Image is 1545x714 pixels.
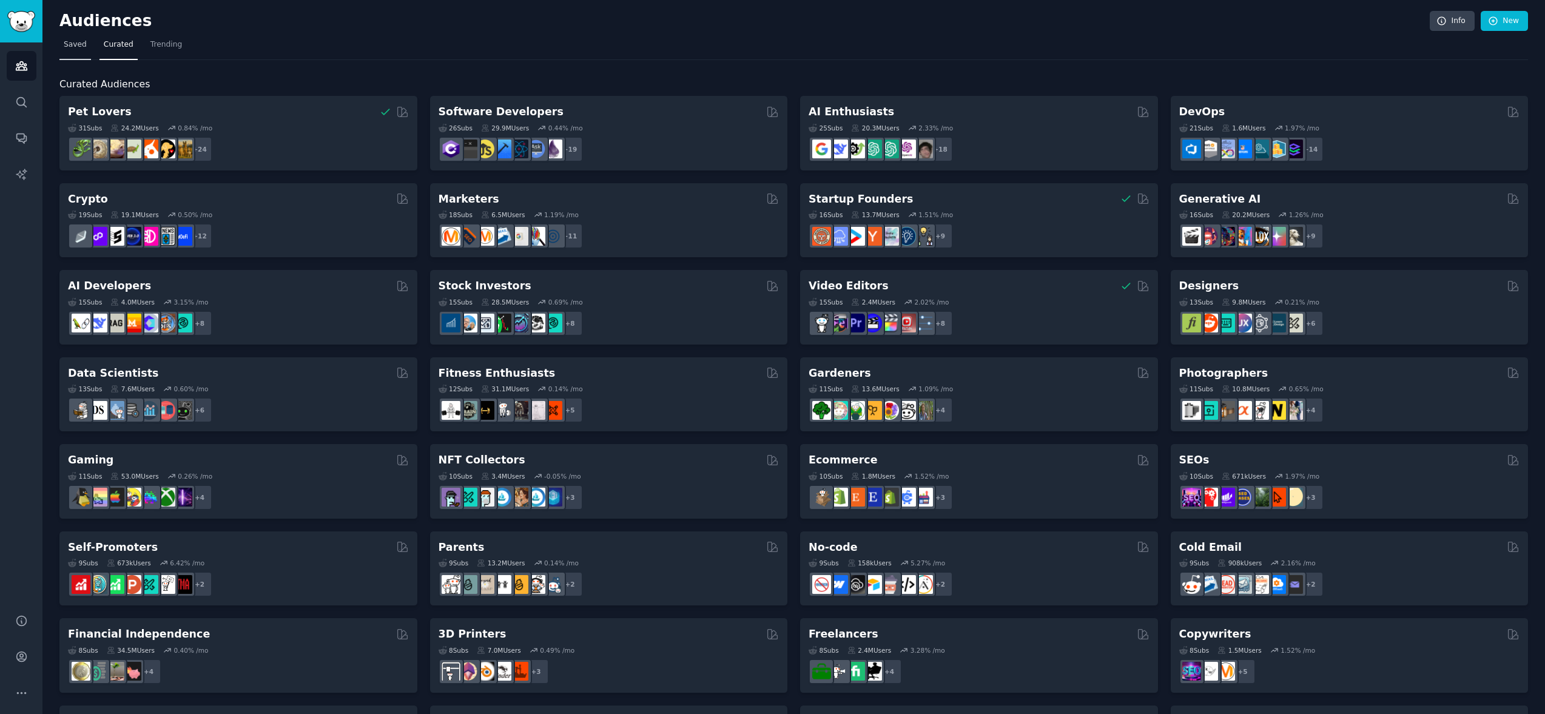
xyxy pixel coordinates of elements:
h2: Marketers [439,192,499,207]
img: MistralAI [123,314,141,332]
img: statistics [106,401,124,420]
h2: Audiences [59,12,1430,31]
div: 31.1M Users [481,385,529,393]
img: 3Dmodeling [459,662,477,681]
img: platformengineering [1250,140,1269,158]
div: 1.51 % /mo [918,210,953,219]
div: + 6 [1298,311,1324,336]
div: 0.50 % /mo [178,210,212,219]
img: reactnative [510,140,528,158]
div: 2.02 % /mo [915,298,949,306]
div: 0.69 % /mo [548,298,583,306]
img: indiehackers [880,227,899,246]
div: 10 Sub s [1179,472,1213,480]
div: 24.2M Users [110,124,158,132]
img: gopro [812,314,831,332]
img: turtle [123,140,141,158]
img: GamerPals [123,488,141,507]
img: GYM [442,401,460,420]
div: + 4 [927,397,953,423]
img: SEO [1182,662,1201,681]
img: XboxGamers [157,488,175,507]
img: defi_ [173,227,192,246]
div: 2.33 % /mo [918,124,953,132]
img: TechSEO [1199,488,1218,507]
img: postproduction [914,314,933,332]
img: MarketingResearch [527,227,545,246]
img: technicalanalysis [544,314,562,332]
img: content_marketing [442,227,460,246]
img: MachineLearning [72,401,90,420]
img: flowers [880,401,899,420]
img: ecommercemarketing [897,488,916,507]
img: LeadGeneration [1216,575,1235,594]
img: ethfinance [72,227,90,246]
div: 25 Sub s [809,124,843,132]
div: 1.09 % /mo [918,385,953,393]
img: ValueInvesting [459,314,477,332]
img: alphaandbetausers [140,575,158,594]
img: weightroom [493,401,511,420]
img: NFTmarket [476,488,494,507]
img: Rag [106,314,124,332]
div: + 3 [927,485,953,510]
div: 10.8M Users [1222,385,1270,393]
img: AWS_Certified_Experts [1199,140,1218,158]
div: 0.44 % /mo [548,124,583,132]
div: + 3 [1298,485,1324,510]
img: dividends [442,314,460,332]
img: personaltraining [544,401,562,420]
img: EmailOutreach [1284,575,1303,594]
img: 0xPolygon [89,227,107,246]
img: Forex [476,314,494,332]
img: Docker_DevOps [1216,140,1235,158]
img: GardeningUK [863,401,882,420]
img: Emailmarketing [1199,575,1218,594]
div: 20.3M Users [851,124,899,132]
img: UXDesign [1233,314,1252,332]
div: 1.52 % /mo [915,472,949,480]
img: AskMarketing [476,227,494,246]
img: NoCodeSaaS [846,575,865,594]
img: Airtable [863,575,882,594]
img: betatests [157,575,175,594]
div: 3.15 % /mo [174,298,209,306]
div: 18 Sub s [439,210,473,219]
div: + 9 [1298,223,1324,249]
img: webflow [829,575,848,594]
img: UrbanGardening [897,401,916,420]
h2: Ecommerce [809,453,878,468]
img: Parents [544,575,562,594]
img: content_marketing [1216,662,1235,681]
img: ethstaker [106,227,124,246]
img: SingleParents [459,575,477,594]
img: FluxAI [1250,227,1269,246]
h2: DevOps [1179,104,1225,120]
img: iOSProgramming [493,140,511,158]
img: Fire [106,662,124,681]
img: CozyGamers [89,488,107,507]
img: cockatiel [140,140,158,158]
img: succulents [829,401,848,420]
img: fitness30plus [510,401,528,420]
img: growmybusiness [914,227,933,246]
img: OpenSourceAI [140,314,158,332]
div: 1.6M Users [1222,124,1266,132]
div: + 3 [557,485,583,510]
img: gamers [140,488,158,507]
div: 1.26 % /mo [1289,210,1324,219]
div: 0.21 % /mo [1285,298,1319,306]
img: UKPersonalFinance [72,662,90,681]
img: toddlers [493,575,511,594]
span: Curated [104,39,133,50]
div: 1.19 % /mo [544,210,579,219]
img: dataengineering [123,401,141,420]
img: DreamBooth [1284,227,1303,246]
h2: Crypto [68,192,108,207]
h2: Data Scientists [68,366,158,381]
div: 28.5M Users [481,298,529,306]
img: forhire [812,662,831,681]
img: analog [1182,401,1201,420]
h2: AI Enthusiasts [809,104,894,120]
img: GoogleGeminiAI [812,140,831,158]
